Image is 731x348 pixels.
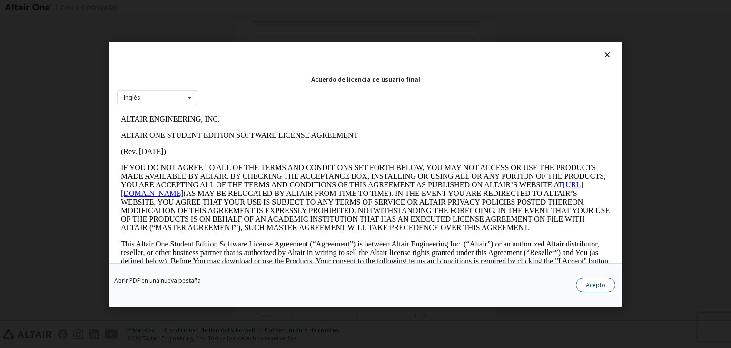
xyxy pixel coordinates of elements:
[4,70,466,86] a: [URL][DOMAIN_NAME]
[4,129,493,163] p: This Altair One Student Edition Software License Agreement (“Agreement”) is between Altair Engine...
[114,276,201,285] font: Abrir PDF en una nueva pestaña
[4,52,493,121] p: IF YOU DO NOT AGREE TO ALL OF THE TERMS AND CONDITIONS SET FORTH BELOW, YOU MAY NOT ACCESS OR USE...
[4,20,493,29] p: ALTAIR ONE STUDENT EDITION SOFTWARE LICENSE AGREEMENT
[4,4,493,12] p: ALTAIR ENGINEERING, INC.
[114,278,201,284] a: Abrir PDF en una nueva pestaña
[311,75,420,83] font: Acuerdo de licencia de usuario final
[576,278,615,292] button: Acepto
[586,281,605,289] font: Acepto
[123,93,140,102] font: Inglés
[4,36,493,45] p: (Rev. [DATE])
